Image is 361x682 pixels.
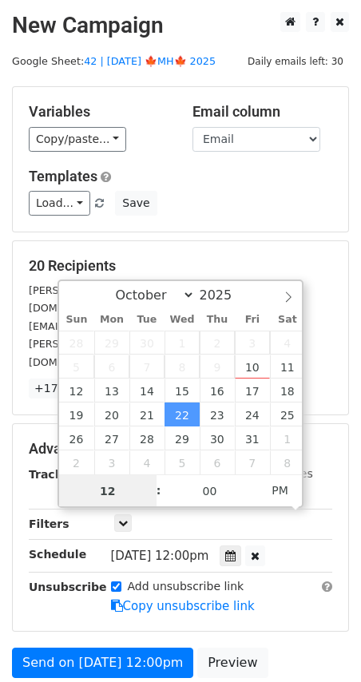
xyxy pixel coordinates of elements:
[200,379,235,402] span: October 16, 2025
[235,450,270,474] span: November 7, 2025
[129,379,165,402] span: October 14, 2025
[29,320,207,332] small: [EMAIL_ADDRESS][DOMAIN_NAME]
[59,355,94,379] span: October 5, 2025
[29,548,86,561] strong: Schedule
[129,315,165,325] span: Tue
[59,315,94,325] span: Sun
[165,402,200,426] span: October 22, 2025
[111,549,209,563] span: [DATE] 12:00pm
[129,426,165,450] span: October 28, 2025
[29,338,291,368] small: [PERSON_NAME][EMAIL_ADDRESS][PERSON_NAME][DOMAIN_NAME]
[165,355,200,379] span: October 8, 2025
[242,55,349,67] a: Daily emails left: 30
[235,402,270,426] span: October 24, 2025
[94,355,129,379] span: October 6, 2025
[165,426,200,450] span: October 29, 2025
[29,257,332,275] h5: 20 Recipients
[29,191,90,216] a: Load...
[281,605,361,682] iframe: Chat Widget
[200,315,235,325] span: Thu
[84,55,216,67] a: 42 | [DATE] 🍁MH🍁 2025
[59,426,94,450] span: October 26, 2025
[129,331,165,355] span: September 30, 2025
[235,355,270,379] span: October 10, 2025
[157,474,161,506] span: :
[165,315,200,325] span: Wed
[94,331,129,355] span: September 29, 2025
[200,331,235,355] span: October 2, 2025
[195,287,252,303] input: Year
[12,12,349,39] h2: New Campaign
[94,450,129,474] span: November 3, 2025
[165,450,200,474] span: November 5, 2025
[29,379,96,398] a: +17 more
[270,379,305,402] span: October 18, 2025
[200,402,235,426] span: October 23, 2025
[270,450,305,474] span: November 8, 2025
[270,355,305,379] span: October 11, 2025
[59,450,94,474] span: November 2, 2025
[29,127,126,152] a: Copy/paste...
[115,191,157,216] button: Save
[165,331,200,355] span: October 1, 2025
[29,581,107,593] strong: Unsubscribe
[29,468,82,481] strong: Tracking
[270,315,305,325] span: Sat
[59,379,94,402] span: October 12, 2025
[129,450,165,474] span: November 4, 2025
[235,315,270,325] span: Fri
[29,103,169,121] h5: Variables
[12,648,193,678] a: Send on [DATE] 12:00pm
[12,55,216,67] small: Google Sheet:
[270,426,305,450] span: November 1, 2025
[129,402,165,426] span: October 21, 2025
[200,450,235,474] span: November 6, 2025
[258,474,302,506] span: Click to toggle
[59,475,157,507] input: Hour
[197,648,268,678] a: Preview
[200,355,235,379] span: October 9, 2025
[128,578,244,595] label: Add unsubscribe link
[242,53,349,70] span: Daily emails left: 30
[94,315,129,325] span: Mon
[111,599,255,613] a: Copy unsubscribe link
[250,466,312,482] label: UTM Codes
[200,426,235,450] span: October 30, 2025
[129,355,165,379] span: October 7, 2025
[94,379,129,402] span: October 13, 2025
[29,168,97,184] a: Templates
[165,379,200,402] span: October 15, 2025
[161,475,259,507] input: Minute
[192,103,332,121] h5: Email column
[29,440,332,458] h5: Advanced
[29,284,291,315] small: [PERSON_NAME][EMAIL_ADDRESS][PERSON_NAME][DOMAIN_NAME]
[235,331,270,355] span: October 3, 2025
[59,331,94,355] span: September 28, 2025
[235,379,270,402] span: October 17, 2025
[94,402,129,426] span: October 20, 2025
[270,331,305,355] span: October 4, 2025
[29,517,69,530] strong: Filters
[235,426,270,450] span: October 31, 2025
[94,426,129,450] span: October 27, 2025
[59,402,94,426] span: October 19, 2025
[270,402,305,426] span: October 25, 2025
